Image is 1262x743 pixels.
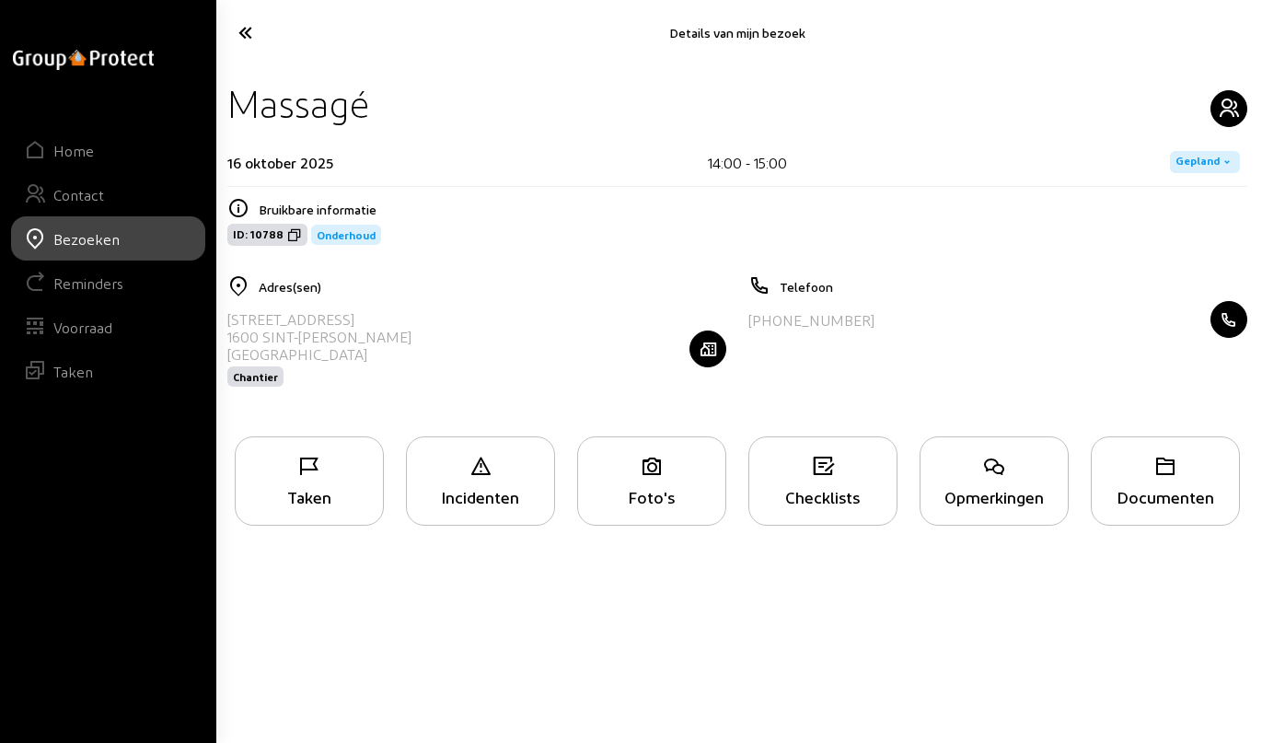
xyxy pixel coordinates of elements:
[13,50,154,70] img: logo-oneline.png
[11,305,205,349] a: Voorraad
[780,279,1247,295] h5: Telefoon
[227,154,333,171] div: 16 oktober 2025
[388,25,1087,41] div: Details van mijn bezoek
[53,230,120,248] div: Bezoeken
[11,172,205,216] a: Contact
[317,228,376,241] span: Onderhoud
[227,310,411,328] div: [STREET_ADDRESS]
[708,154,787,171] div: 14:00 - 15:00
[53,363,93,380] div: Taken
[1092,487,1239,506] div: Documenten
[259,279,726,295] h5: Adres(sen)
[748,311,874,329] div: [PHONE_NUMBER]
[227,328,411,345] div: 1600 SINT-[PERSON_NAME]
[53,319,112,336] div: Voorraad
[11,216,205,261] a: Bezoeken
[11,128,205,172] a: Home
[53,142,94,159] div: Home
[1175,155,1220,169] span: Gepland
[236,487,383,506] div: Taken
[11,261,205,305] a: Reminders
[578,487,725,506] div: Foto's
[233,370,278,383] span: Chantier
[407,487,554,506] div: Incidenten
[227,80,369,127] div: Massagé
[11,349,205,393] a: Taken
[749,487,897,506] div: Checklists
[53,274,123,292] div: Reminders
[53,186,104,203] div: Contact
[233,227,284,242] span: ID: 10788
[259,202,1247,217] h5: Bruikbare informatie
[920,487,1068,506] div: Opmerkingen
[227,345,411,363] div: [GEOGRAPHIC_DATA]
